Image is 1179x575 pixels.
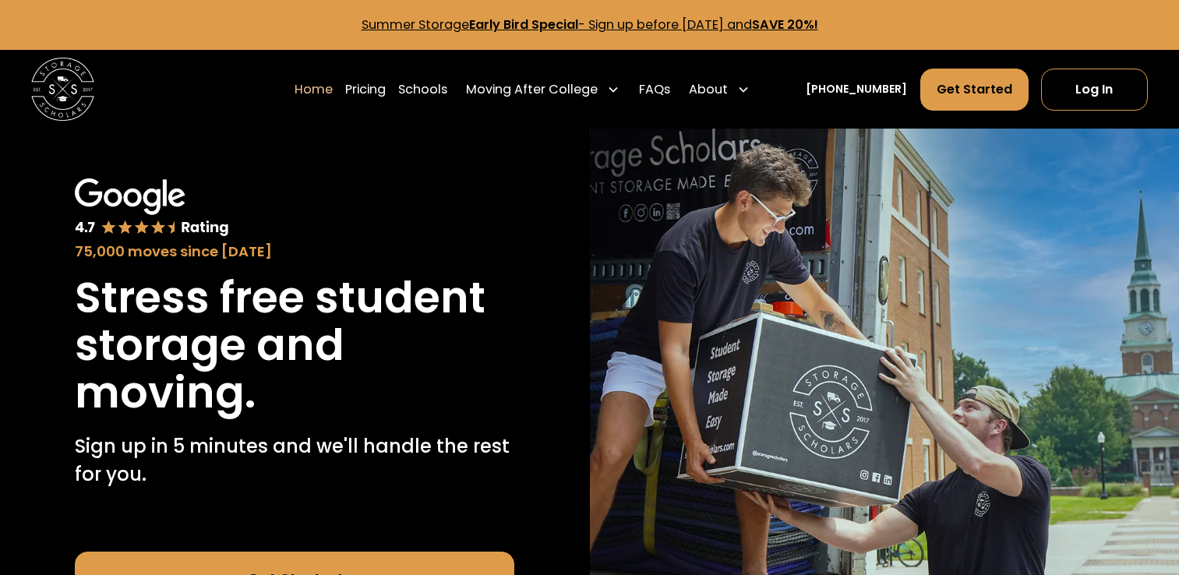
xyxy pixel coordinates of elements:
[31,58,94,121] img: Storage Scholars main logo
[920,69,1029,111] a: Get Started
[75,178,228,237] img: Google 4.7 star rating
[469,16,578,34] strong: Early Bird Special
[639,68,670,111] a: FAQs
[689,80,728,99] div: About
[345,68,386,111] a: Pricing
[75,274,514,417] h1: Stress free student storage and moving.
[362,16,818,34] a: Summer StorageEarly Bird Special- Sign up before [DATE] andSAVE 20%!
[398,68,447,111] a: Schools
[1041,69,1148,111] a: Log In
[752,16,818,34] strong: SAVE 20%!
[75,241,514,262] div: 75,000 moves since [DATE]
[806,81,907,97] a: [PHONE_NUMBER]
[466,80,598,99] div: Moving After College
[75,432,514,489] p: Sign up in 5 minutes and we'll handle the rest for you.
[295,68,333,111] a: Home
